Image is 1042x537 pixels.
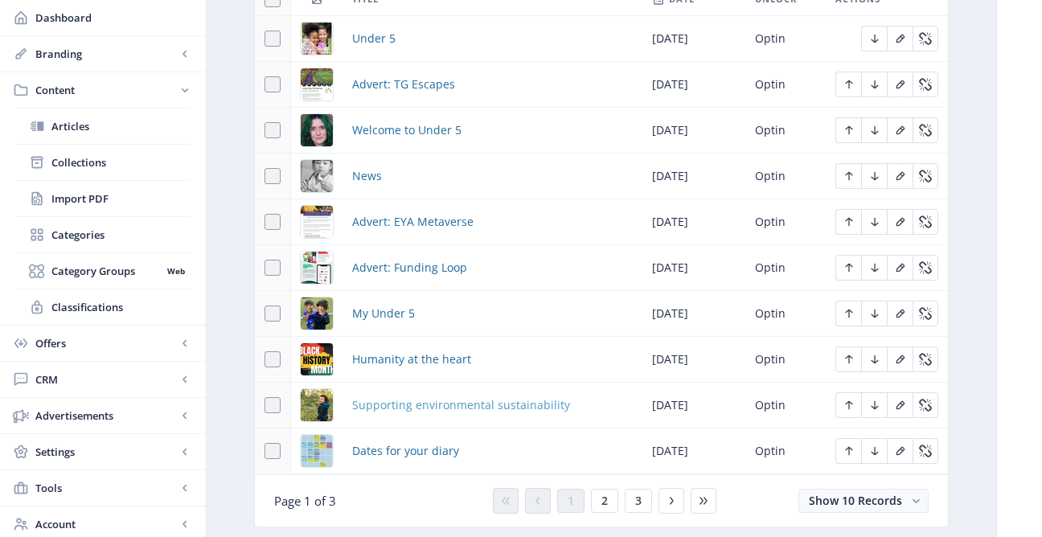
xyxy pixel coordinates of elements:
td: [DATE] [642,154,745,199]
span: Account [35,516,177,532]
a: Edit page [835,167,861,182]
img: img_7-1.jpg [301,206,333,238]
a: Import PDF [16,181,190,216]
a: Classifications [16,289,190,325]
a: Edit page [861,350,887,366]
a: Edit page [887,121,913,137]
a: Edit page [887,350,913,366]
td: Optin [745,16,826,62]
span: Classifications [51,299,190,315]
td: Optin [745,62,826,108]
td: [DATE] [642,199,745,245]
img: 238c5211-dc9a-41d7-ad72-d77f71ac56ba.png [301,343,333,375]
a: Edit page [861,121,887,137]
a: Edit page [835,76,861,91]
td: [DATE] [642,383,745,428]
a: Articles [16,109,190,144]
span: Branding [35,46,177,62]
a: Supporting environmental sustainability [352,396,570,415]
a: Edit page [887,30,913,45]
a: Edit page [913,305,938,320]
td: [DATE] [642,16,745,62]
td: Optin [745,337,826,383]
td: Optin [745,428,826,474]
a: Edit page [835,213,861,228]
img: img_18-2.jpg [301,435,333,467]
td: [DATE] [642,245,745,291]
nb-badge: Web [162,263,190,279]
a: Edit page [861,30,887,45]
a: Advert: TG Escapes [352,75,455,94]
a: Edit page [887,442,913,457]
td: Optin [745,199,826,245]
a: Edit page [835,305,861,320]
a: Edit page [835,442,861,457]
img: img_4-1.jpg [301,160,333,192]
a: Under 5 [352,29,396,48]
a: Edit page [887,396,913,412]
a: Edit page [861,76,887,91]
img: img_8-1.jpg [301,252,333,284]
a: Edit page [835,350,861,366]
a: Edit page [887,259,913,274]
a: Edit page [913,442,938,457]
span: Categories [51,227,190,243]
span: My Under 5 [352,304,415,323]
td: Optin [745,383,826,428]
span: Advert: Funding Loop [352,258,467,277]
a: Edit page [913,76,938,91]
td: [DATE] [642,62,745,108]
a: Edit page [887,76,913,91]
a: News [352,166,382,186]
a: Edit page [913,259,938,274]
a: Edit page [887,213,913,228]
a: Edit page [913,167,938,182]
a: Edit page [913,121,938,137]
span: Tools [35,480,177,496]
a: Collections [16,145,190,180]
span: Collections [51,154,190,170]
img: img_1-4.jpg [301,23,333,55]
a: Dates for your diary [352,441,459,461]
a: Edit page [835,259,861,274]
a: Edit page [913,213,938,228]
img: img_2-1.jpg [301,68,333,100]
span: Articles [51,118,190,134]
span: Content [35,82,177,98]
a: Category GroupsWeb [16,253,190,289]
img: img_3-17.jpg [301,114,333,146]
td: [DATE] [642,337,745,383]
span: Advertisements [35,408,177,424]
a: Edit page [887,167,913,182]
a: Edit page [861,167,887,182]
img: 610a00f9-3d87-4da6-8625-70da4a60dadd.png [301,297,333,330]
a: Humanity at the heart [352,350,471,369]
a: Edit page [861,442,887,457]
span: Settings [35,444,177,460]
span: Dashboard [35,10,193,26]
span: Offers [35,335,177,351]
td: [DATE] [642,428,745,474]
span: Category Groups [51,263,162,279]
td: Optin [745,154,826,199]
td: [DATE] [642,291,745,337]
a: Edit page [861,305,887,320]
a: Edit page [835,121,861,137]
a: Edit page [835,396,861,412]
td: Optin [745,108,826,154]
a: Edit page [861,213,887,228]
a: Advert: EYA Metaverse [352,212,474,232]
a: Edit page [913,30,938,45]
td: [DATE] [642,108,745,154]
a: Welcome to Under 5 [352,121,462,140]
td: Optin [745,291,826,337]
a: Categories [16,217,190,252]
td: Optin [745,245,826,291]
